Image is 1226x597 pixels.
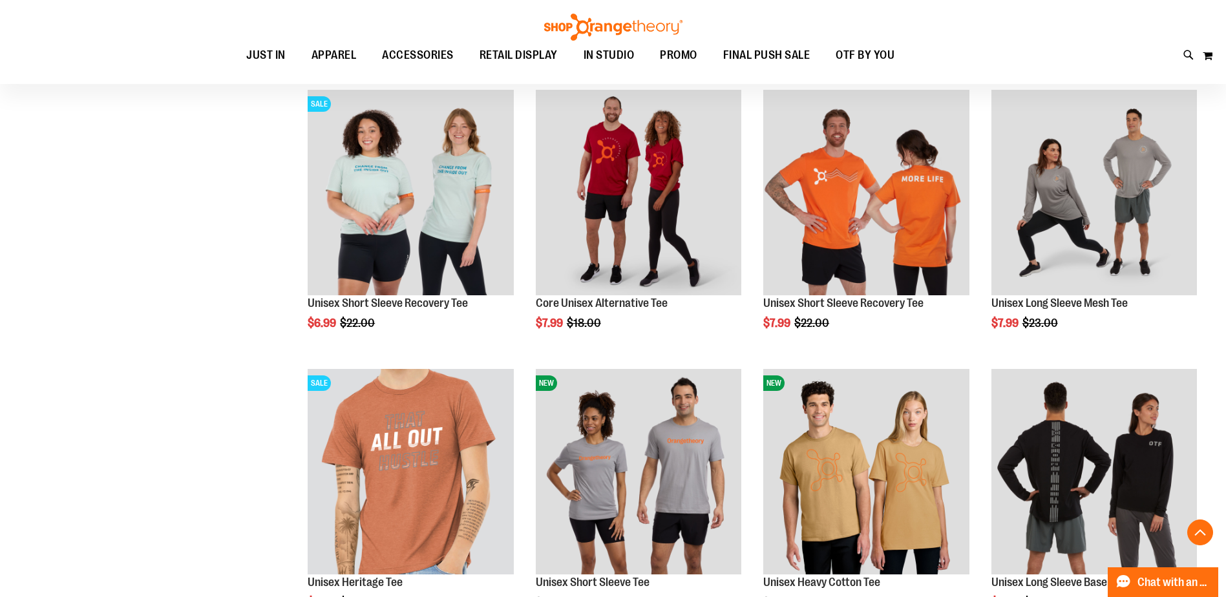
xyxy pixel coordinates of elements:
img: Unisex Long Sleeve Mesh Tee primary image [991,90,1197,295]
a: Core Unisex Alternative Tee [536,297,668,309]
span: $22.00 [794,317,831,330]
span: OTF BY YOU [836,41,894,70]
a: Unisex Long Sleeve Mesh Tee primary image [991,90,1197,297]
a: Unisex Heavy Cotton Tee [763,576,880,589]
span: $7.99 [991,317,1020,330]
a: Unisex Short Sleeve Recovery Tee [763,297,924,309]
span: $23.00 [1022,317,1060,330]
a: Product image for Unisex Heritage TeeSALE [308,369,513,576]
span: $7.99 [536,317,565,330]
a: Product image for Unisex Long Sleeve Base Tee [991,369,1197,576]
span: NEW [763,375,785,391]
div: product [301,83,520,362]
span: $7.99 [763,317,792,330]
button: Chat with an Expert [1108,567,1219,597]
span: APPAREL [312,41,357,70]
span: IN STUDIO [584,41,635,70]
a: Unisex Short Sleeve TeeNEW [536,369,741,576]
img: Unisex Short Sleeve Tee [536,369,741,574]
span: SALE [308,96,331,112]
img: Product image for Core Unisex Alternative Tee [536,90,741,295]
a: Unisex Heavy Cotton TeeNEW [763,369,969,576]
a: Unisex Long Sleeve Base Tee [991,576,1126,589]
a: Product image for Core Unisex Alternative Tee [536,90,741,297]
a: Product image for Unisex Short Sleeve Recovery Tee [763,90,969,297]
img: Shop Orangetheory [542,14,684,41]
span: Chat with an Expert [1137,576,1210,589]
span: ACCESSORIES [382,41,454,70]
span: JUST IN [246,41,286,70]
span: SALE [308,375,331,391]
img: Main of 2024 AUGUST Unisex Short Sleeve Recovery Tee [308,90,513,295]
img: Product image for Unisex Long Sleeve Base Tee [991,369,1197,574]
a: Unisex Short Sleeve Recovery Tee [308,297,468,309]
span: $6.99 [308,317,338,330]
div: product [529,83,748,362]
img: Product image for Unisex Heritage Tee [308,369,513,574]
button: Back To Top [1187,519,1213,545]
div: product [757,83,975,362]
a: Unisex Heritage Tee [308,576,403,589]
span: RETAIL DISPLAY [480,41,558,70]
img: Product image for Unisex Short Sleeve Recovery Tee [763,90,969,295]
div: product [985,83,1203,362]
a: Unisex Long Sleeve Mesh Tee [991,297,1128,309]
span: $18.00 [567,317,603,330]
span: $22.00 [340,317,377,330]
a: Main of 2024 AUGUST Unisex Short Sleeve Recovery TeeSALE [308,90,513,297]
span: PROMO [660,41,697,70]
img: Unisex Heavy Cotton Tee [763,369,969,574]
span: NEW [536,375,557,391]
a: Unisex Short Sleeve Tee [536,576,650,589]
span: FINAL PUSH SALE [723,41,810,70]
